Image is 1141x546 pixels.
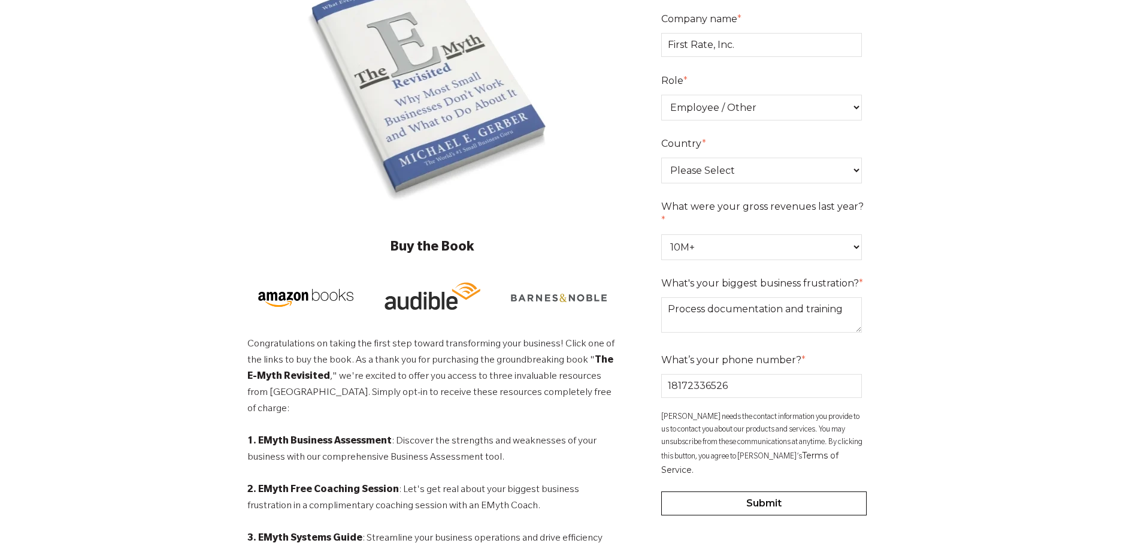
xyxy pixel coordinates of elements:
a: Terms of Service. [661,450,839,475]
span: Country [661,138,702,149]
p: [PERSON_NAME] needs the contact information you provide to us to contact you about our products a... [661,412,867,478]
input: Submit [661,491,867,515]
strong: 1. EMyth Business Assessment [247,436,392,447]
strong: 3. EMyth Systems Guide [247,533,362,544]
textarea: Process documentation and training [661,297,862,333]
span: What's your biggest business frustration? [661,277,859,289]
span: Role [661,75,683,86]
h3: Buy the Book [247,239,618,258]
iframe: Chat Widget [1081,488,1141,546]
img: Amazon-Audible-v2 [374,272,491,324]
img: Amazon-Books-v2 [247,272,365,324]
span: What’s your phone number? [661,354,801,366]
span: What were your gross revenues last year? [661,201,864,212]
span: Company name [661,13,737,25]
strong: 2. EMyth Free Coaching Session [247,485,399,496]
img: Barnes-&-Noble-v2 [500,272,618,324]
